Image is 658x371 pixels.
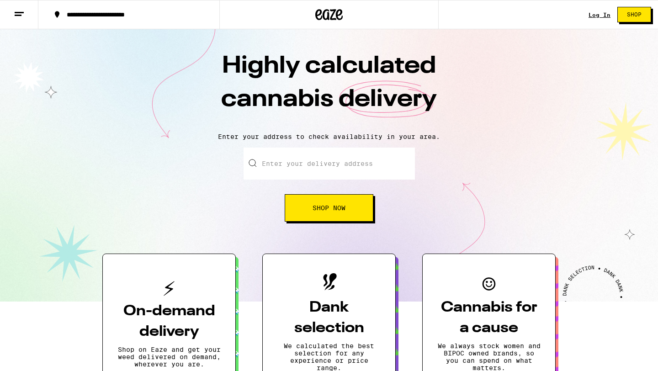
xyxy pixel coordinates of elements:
[627,12,642,17] span: Shop
[285,194,373,222] button: Shop Now
[9,133,649,140] p: Enter your address to check availability in your area.
[117,346,221,368] p: Shop on Eaze and get your weed delivered on demand, wherever you are.
[244,148,415,180] input: Enter your delivery address
[313,205,345,211] span: Shop Now
[610,7,658,22] a: Shop
[117,301,221,342] h3: On-demand delivery
[277,297,381,339] h3: Dank selection
[589,12,610,18] a: Log In
[169,50,489,126] h1: Highly calculated cannabis delivery
[617,7,651,22] button: Shop
[437,297,541,339] h3: Cannabis for a cause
